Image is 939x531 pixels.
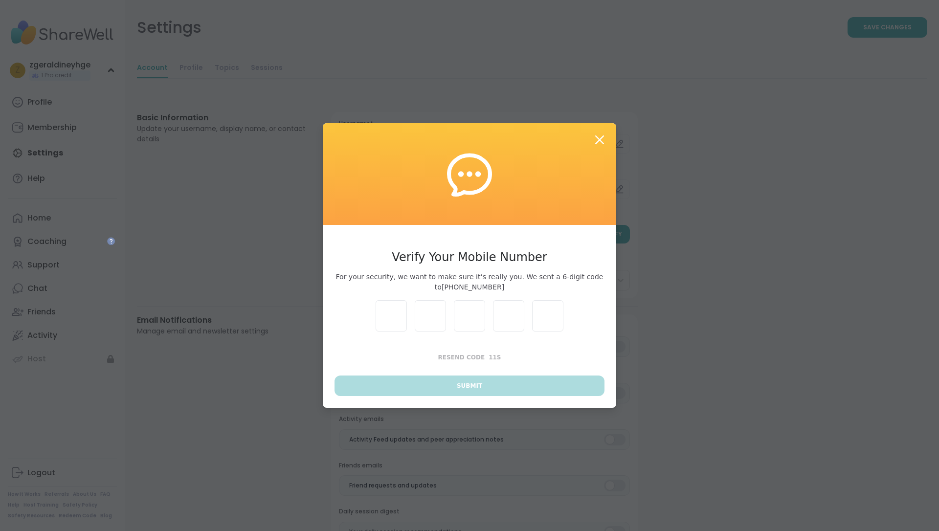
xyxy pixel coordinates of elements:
span: 11 s [489,354,501,361]
iframe: Spotlight [107,237,115,245]
span: For your security, we want to make sure it’s really you. We sent a 6-digit code to [PHONE_NUMBER] [335,272,604,292]
span: Resend Code [438,354,485,361]
h3: Verify Your Mobile Number [335,248,604,266]
button: Submit [335,376,604,396]
button: Resend Code11s [335,347,604,368]
span: Submit [457,381,482,390]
